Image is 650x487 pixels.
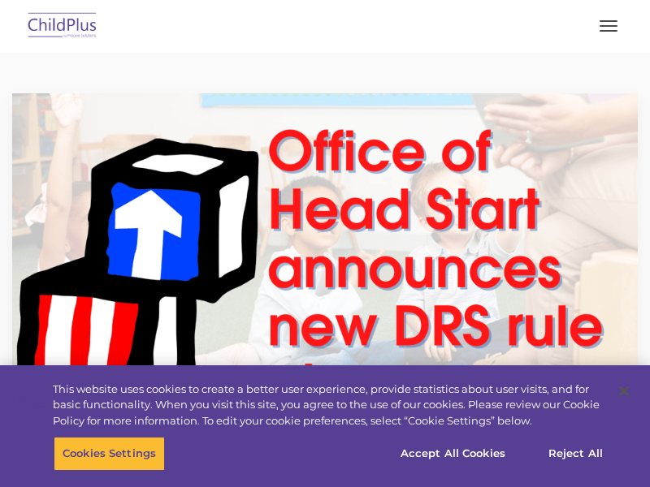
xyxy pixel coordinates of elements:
button: Cookies Settings [54,437,165,471]
button: Reject All [525,437,626,471]
div: This website uses cookies to create a better user experience, provide statistics about user visit... [53,381,604,429]
button: Accept All Cookies [392,437,514,471]
img: ChildPlus by Procare Solutions [24,7,101,45]
button: Close [606,373,642,409]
